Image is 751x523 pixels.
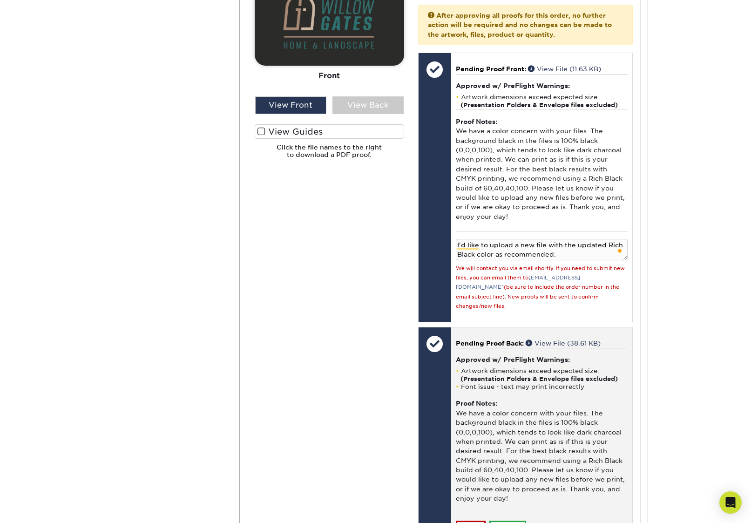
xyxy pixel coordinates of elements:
div: Front [255,66,404,86]
h4: Approved w/ PreFlight Warnings: [456,82,628,89]
strong: (Presentation Folders & Envelope files excluded) [460,375,618,382]
div: View Front [255,96,326,114]
h4: Approved w/ PreFlight Warnings: [456,356,628,363]
div: We have a color concern with your files. The background black in the files is 100% black (0,0,0,1... [456,109,628,231]
div: Open Intercom Messenger [719,491,742,514]
strong: Proof Notes: [456,400,497,407]
label: View Guides [255,124,404,139]
textarea: To enrich screen reader interactions, please activate Accessibility in Grammarly extension settings [456,239,628,261]
small: We will contact you via email shortly. If you need to submit new files, you can email them to (be... [456,265,625,310]
li: Font issue - text may print incorrectly [456,383,628,391]
strong: (Presentation Folders & Envelope files excluded) [460,102,618,109]
a: View File (11.63 KB) [528,65,601,73]
span: Pending Proof Back: [456,340,524,347]
li: Artwork dimensions exceed expected size. [456,367,628,383]
div: We have a color concern with your files. The background black in the files is 100% black (0,0,0,1... [456,391,628,513]
strong: Proof Notes: [456,118,497,125]
h6: Click the file names to the right to download a PDF proof. [255,143,404,166]
a: View File (38.61 KB) [526,340,601,347]
div: View Back [332,96,404,114]
span: Pending Proof Front: [456,65,526,73]
strong: After approving all proofs for this order, no further action will be required and no changes can ... [428,12,612,38]
li: Artwork dimensions exceed expected size. [456,93,628,109]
